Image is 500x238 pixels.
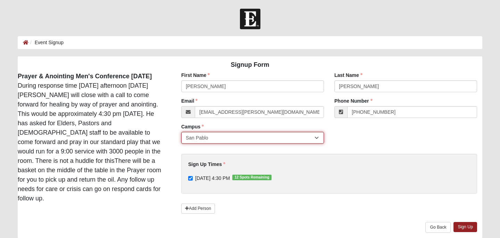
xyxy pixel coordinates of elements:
li: Event Signup [28,39,64,46]
input: [DATE] 4:30 PM12 Spots Remaining [188,176,193,181]
label: Last Name [334,72,362,79]
label: Sign Up Times [188,161,225,168]
label: First Name [181,72,210,79]
h4: Signup Form [18,61,482,69]
span: 12 Spots Remaining [232,175,272,180]
div: During response time [DATE] afternoon [DATE] [PERSON_NAME] will close with a call to come forward... [12,72,171,203]
label: Email [181,97,198,104]
a: Sign Up [453,222,477,232]
label: Campus [181,123,204,130]
img: Church of Eleven22 Logo [240,9,260,29]
strong: Prayer & Anointing Men's Conference [DATE] [18,73,152,80]
a: Add Person [181,204,215,214]
span: [DATE] 4:30 PM [195,175,230,181]
a: Go Back [425,222,451,233]
label: Phone Number [334,97,373,104]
